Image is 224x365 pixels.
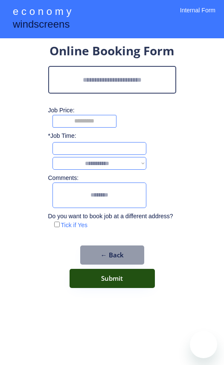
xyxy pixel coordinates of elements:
div: *Job Time: [48,132,81,140]
button: Submit [70,269,155,288]
div: Job Price: [48,106,185,115]
label: Tick if Yes [61,222,88,228]
iframe: Button to launch messaging window [190,331,217,358]
div: Online Booking Form [49,43,175,62]
div: windscreens [13,17,70,34]
div: Do you want to book job at a different address? [48,212,180,221]
button: ← Back [80,245,144,265]
div: Internal Form [180,6,215,26]
div: e c o n o m y [13,4,71,20]
div: Comments: [48,174,81,182]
